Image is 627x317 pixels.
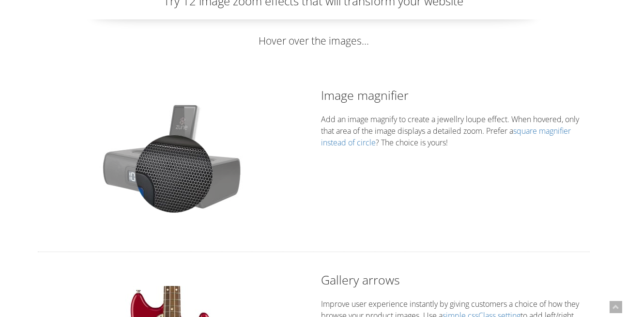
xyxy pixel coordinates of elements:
[321,87,590,104] h2: Image magnifier
[38,34,590,48] p: Hover over the images...
[321,113,590,148] p: Add an image magnify to create a jewellry loupe effect. When hovered, only that area of the image...
[321,126,571,148] a: square magnifier instead of circle
[321,271,590,288] h2: Gallery arrows
[99,101,245,213] a: Image magnifier exampleImage magnifier example
[99,101,245,213] img: Image magnifier example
